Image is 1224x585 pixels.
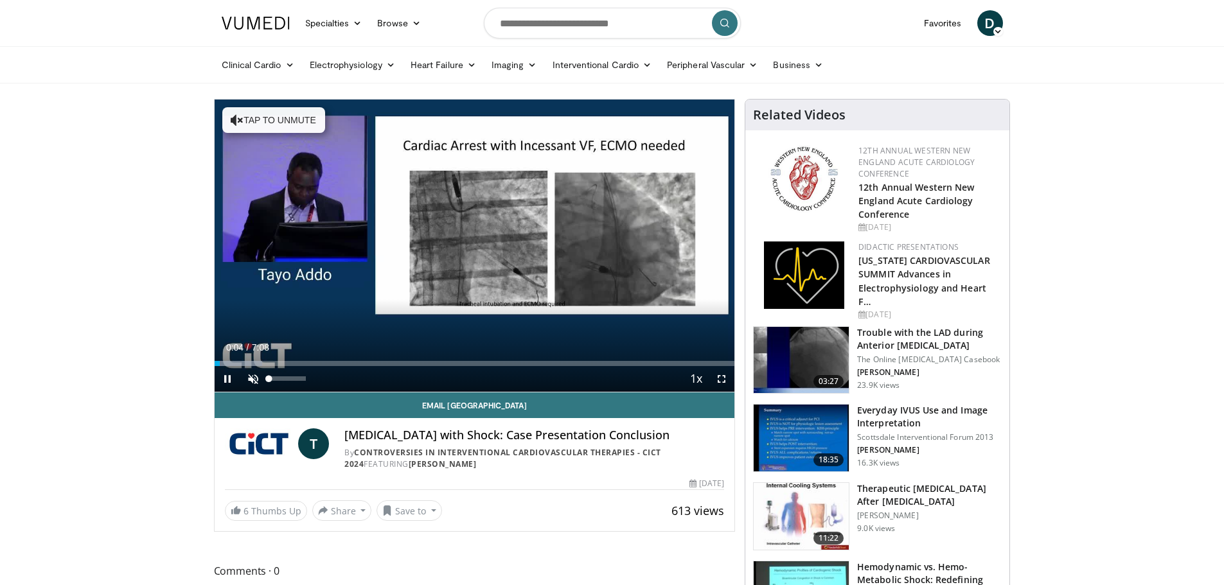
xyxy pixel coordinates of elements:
span: 18:35 [813,453,844,466]
p: 9.0K views [857,523,895,534]
a: Business [765,52,831,78]
a: [PERSON_NAME] [409,458,477,469]
a: Controversies in Interventional Cardiovascular Therapies - CICT 2024 [344,447,661,469]
button: Pause [215,366,240,392]
a: Electrophysiology [302,52,403,78]
a: 6 Thumbs Up [225,501,307,521]
button: Fullscreen [709,366,734,392]
img: 1860aa7a-ba06-47e3-81a4-3dc728c2b4cf.png.150x105_q85_autocrop_double_scale_upscale_version-0.2.png [764,241,844,309]
a: Email [GEOGRAPHIC_DATA] [215,392,735,418]
a: [US_STATE] CARDIOVASCULAR SUMMIT Advances in Electrophysiology and Heart F… [858,254,990,307]
a: T [298,428,329,459]
video-js: Video Player [215,100,735,392]
div: Volume Level [269,376,306,381]
div: Didactic Presentations [858,241,999,253]
a: 11:22 Therapeutic [MEDICAL_DATA] After [MEDICAL_DATA] [PERSON_NAME] 9.0K views [753,482,1002,550]
div: [DATE] [858,222,999,233]
span: 03:27 [813,375,844,388]
a: Imaging [484,52,545,78]
a: Specialties [297,10,370,36]
img: dTBemQywLidgNXR34xMDoxOjA4MTsiGN.150x105_q85_crop-smart_upscale.jpg [754,405,849,471]
p: [PERSON_NAME] [857,367,1002,378]
button: Unmute [240,366,266,392]
input: Search topics, interventions [484,8,741,39]
div: By FEATURING [344,447,724,470]
button: Save to [377,500,442,521]
a: 03:27 Trouble with the LAD during Anterior [MEDICAL_DATA] The Online [MEDICAL_DATA] Casebook [PER... [753,326,1002,394]
a: Interventional Cardio [545,52,660,78]
a: D [977,10,1003,36]
span: 6 [244,505,249,517]
h4: [MEDICAL_DATA] with Shock: Case Presentation Conclusion [344,428,724,442]
div: [DATE] [689,478,724,489]
span: 613 views [671,503,724,518]
span: 11:22 [813,532,844,545]
a: Heart Failure [403,52,484,78]
button: Playback Rate [683,366,709,392]
span: 0:04 [226,342,244,353]
a: Browse [369,10,429,36]
span: 7:08 [252,342,269,353]
a: 18:35 Everyday IVUS Use and Image Interpretation Scottsdale Interventional Forum 2013 [PERSON_NAM... [753,404,1002,472]
img: VuMedi Logo [222,17,290,30]
button: Share [312,500,372,521]
a: 12th Annual Western New England Acute Cardiology Conference [858,181,974,220]
p: 16.3K views [857,458,900,468]
button: Tap to unmute [222,107,325,133]
a: 12th Annual Western New England Acute Cardiology Conference [858,145,975,179]
h3: Everyday IVUS Use and Image Interpretation [857,404,1002,430]
img: Controversies in Interventional Cardiovascular Therapies - CICT 2024 [225,428,294,459]
p: Scottsdale Interventional Forum 2013 [857,432,1002,442]
span: Comments 0 [214,563,736,579]
h3: Trouble with the LAD during Anterior [MEDICAL_DATA] [857,326,1002,352]
span: / [247,342,249,353]
img: ABqa63mjaT9QMpl35hMDoxOmtxO3TYNt_2.150x105_q85_crop-smart_upscale.jpg [754,327,849,394]
h3: Therapeutic [MEDICAL_DATA] After [MEDICAL_DATA] [857,482,1002,508]
div: [DATE] [858,309,999,320]
p: 23.9K views [857,380,900,390]
p: The Online [MEDICAL_DATA] Casebook [857,354,1002,365]
a: Favorites [916,10,970,36]
h4: Related Videos [753,107,846,123]
img: 0954f259-7907-4053-a817-32a96463ecc8.png.150x105_q85_autocrop_double_scale_upscale_version-0.2.png [768,145,840,213]
a: Clinical Cardio [214,52,302,78]
a: Peripheral Vascular [659,52,765,78]
img: 243698_0002_1.png.150x105_q85_crop-smart_upscale.jpg [754,483,849,550]
div: Progress Bar [215,361,735,366]
p: [PERSON_NAME] [857,511,1002,521]
p: [PERSON_NAME] [857,445,1002,455]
